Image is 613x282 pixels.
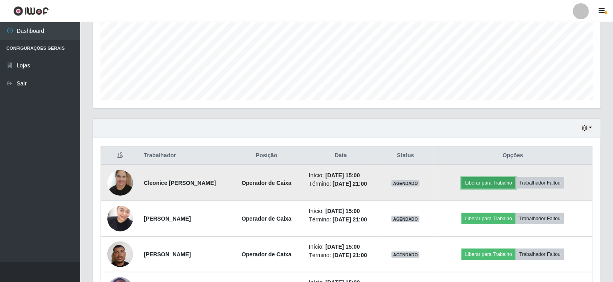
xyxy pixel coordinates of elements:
img: 1744328731304.jpeg [107,237,133,271]
img: CoreUI Logo [13,6,49,16]
strong: Operador de Caixa [242,215,292,222]
strong: Operador de Caixa [242,180,292,186]
li: Início: [309,171,373,180]
span: AGENDADO [391,180,419,187]
img: 1727450734629.jpeg [107,166,133,200]
button: Liberar para Trabalho [462,177,516,189]
button: Trabalhador Faltou [516,249,564,260]
time: [DATE] 15:00 [325,172,360,179]
time: [DATE] 21:00 [333,216,367,223]
span: AGENDADO [391,216,419,222]
strong: [PERSON_NAME] [144,215,191,222]
span: AGENDADO [391,252,419,258]
li: Término: [309,251,373,260]
button: Liberar para Trabalho [462,249,516,260]
button: Liberar para Trabalho [462,213,516,224]
li: Término: [309,215,373,224]
button: Trabalhador Faltou [516,177,564,189]
time: [DATE] 21:00 [333,181,367,187]
th: Posição [229,146,304,165]
th: Status [377,146,434,165]
strong: Operador de Caixa [242,251,292,258]
button: Trabalhador Faltou [516,213,564,224]
strong: [PERSON_NAME] [144,251,191,258]
li: Início: [309,243,373,251]
time: [DATE] 15:00 [325,243,360,250]
li: Término: [309,180,373,188]
th: Trabalhador [139,146,229,165]
th: Data [304,146,377,165]
img: 1652038178579.jpeg [107,201,133,235]
strong: Cleonice [PERSON_NAME] [144,180,216,186]
time: [DATE] 15:00 [325,208,360,214]
time: [DATE] 21:00 [333,252,367,258]
li: Início: [309,207,373,215]
th: Opções [434,146,592,165]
